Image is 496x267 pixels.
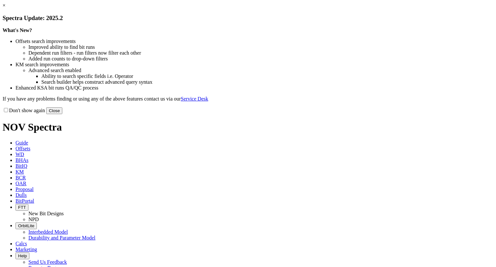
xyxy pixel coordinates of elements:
[15,247,37,252] span: Marketing
[15,140,28,145] span: Guide
[28,56,493,62] li: Added run counts to drop-down filters
[15,181,26,186] span: OAR
[181,96,208,101] a: Service Desk
[28,259,67,265] a: Send Us Feedback
[3,96,493,102] p: If you have any problems finding or using any of the above features contact us via our
[41,79,493,85] li: Search builder helps construct advanced query syntax
[3,15,493,22] h3: Spectra Update: 2025.2
[15,163,27,169] span: BitIQ
[3,27,32,33] strong: What's New?
[15,198,34,204] span: BitPortal
[3,108,45,113] label: Don't show again
[15,192,27,198] span: Dulls
[18,205,26,210] span: FTT
[28,235,96,240] a: Durability and Parameter Model
[15,187,34,192] span: Proposal
[18,223,34,228] span: OrbitLite
[4,108,8,112] input: Don't show again
[28,50,493,56] li: Dependent run filters - run filters now filter each other
[28,44,493,50] li: Improved ability to find bit runs
[28,217,39,222] a: NPD
[15,38,493,44] li: Offsets search improvements
[41,73,493,79] li: Ability to search specific fields i.e. Operator
[15,157,28,163] span: BHAs
[15,152,24,157] span: WD
[3,121,493,133] h1: NOV Spectra
[28,68,493,73] li: Advanced search enabled
[15,175,26,180] span: BCR
[46,107,62,114] button: Close
[28,229,68,235] a: Interbedded Model
[15,85,493,91] li: Enhanced KSA bit runs QA/QC process
[18,253,27,258] span: Help
[15,146,30,151] span: Offsets
[28,211,64,216] a: New Bit Designs
[15,169,24,175] span: KM
[15,62,493,68] li: KM search improvements
[15,241,27,246] span: Calcs
[3,3,5,8] a: ×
